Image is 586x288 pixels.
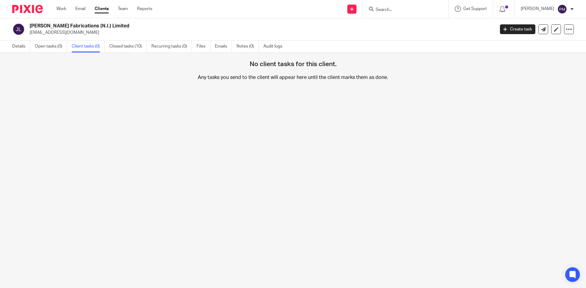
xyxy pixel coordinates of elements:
p: [EMAIL_ADDRESS][DOMAIN_NAME] [30,30,491,36]
a: Notes (0) [237,41,259,52]
h4: No client tasks for this client. [250,39,337,68]
a: Files [197,41,210,52]
a: Clients [95,6,109,12]
span: Get Support [463,7,487,11]
p: Any tasks you send to the client will appear here until the client marks them as done. [98,74,488,108]
img: svg%3E [557,4,567,14]
a: Audit logs [263,41,287,52]
a: Open tasks (0) [35,41,67,52]
p: [PERSON_NAME] [521,6,554,12]
a: Client tasks (0) [72,41,105,52]
a: Recurring tasks (0) [151,41,192,52]
a: Team [118,6,128,12]
input: Search [375,7,430,13]
img: Pixie [12,5,43,13]
a: Create task [500,24,535,34]
h2: [PERSON_NAME] Fabrications (N.I.) Limited [30,23,399,29]
img: svg%3E [12,23,25,36]
a: Work [56,6,66,12]
a: Details [12,41,30,52]
a: Reports [137,6,152,12]
a: Emails [215,41,232,52]
a: Email [75,6,85,12]
a: Closed tasks (10) [109,41,147,52]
